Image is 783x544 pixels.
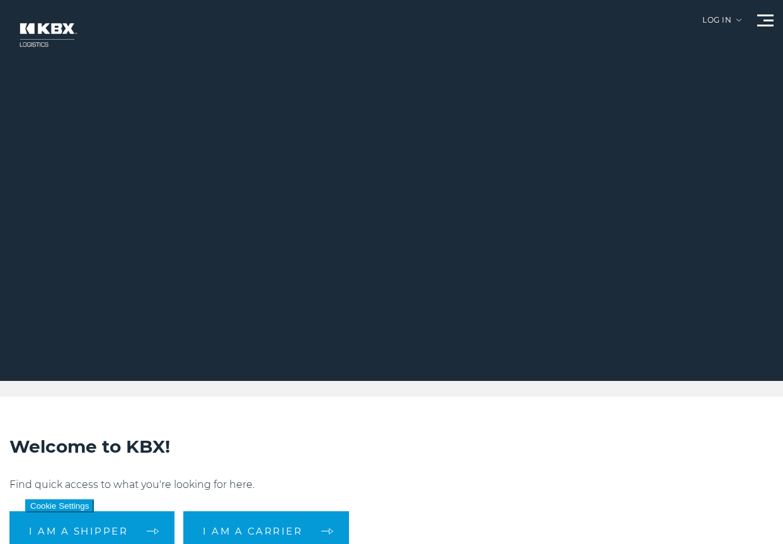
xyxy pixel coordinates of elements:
[9,434,774,458] h2: Welcome to KBX!
[736,19,741,21] img: arrow
[29,526,128,536] span: I am a shipper
[9,13,85,57] img: kbx logo
[702,16,741,33] div: Log in
[25,499,94,513] button: Cookie Settings
[203,526,302,536] span: I am a carrier
[9,477,774,492] p: Find quick access to what you're looking for here.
